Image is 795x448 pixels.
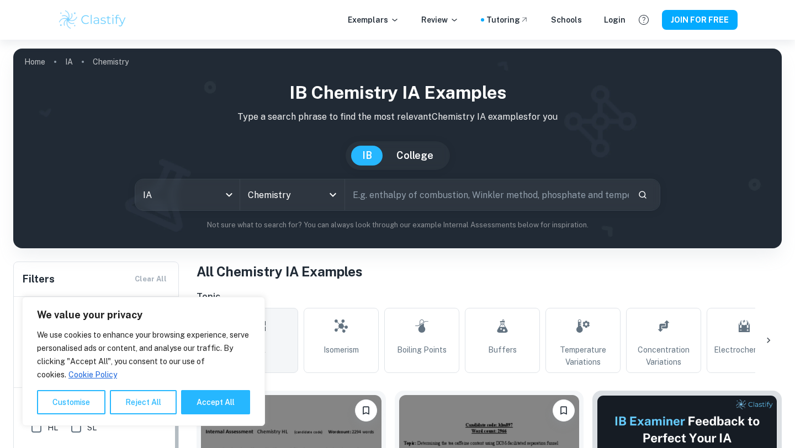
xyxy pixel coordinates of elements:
[37,390,105,414] button: Customise
[22,110,773,124] p: Type a search phrase to find the most relevant Chemistry IA examples for you
[68,370,118,380] a: Cookie Policy
[550,344,616,368] span: Temperature Variations
[633,185,652,204] button: Search
[197,290,782,303] h6: Topic
[47,422,58,434] span: HL
[662,10,738,30] button: JOIN FOR FREE
[486,14,529,26] a: Tutoring
[37,308,250,322] p: We value your privacy
[22,79,773,106] h1: IB Chemistry IA examples
[421,14,459,26] p: Review
[551,14,582,26] a: Schools
[325,187,341,202] button: Open
[110,390,177,414] button: Reject All
[87,422,97,434] span: SL
[634,10,653,29] button: Help and Feedback
[351,146,383,166] button: IB
[553,399,575,422] button: Please log in to bookmark exemplars
[488,344,517,356] span: Buffers
[93,56,129,68] p: Chemistry
[355,399,377,422] button: Please log in to bookmark exemplars
[397,344,447,356] span: Boiling Points
[604,14,626,26] a: Login
[348,14,399,26] p: Exemplars
[37,328,250,381] p: We use cookies to enhance your browsing experience, serve personalised ads or content, and analys...
[631,344,696,368] span: Concentration Variations
[22,220,773,231] p: Not sure what to search for? You can always look through our example Internal Assessments below f...
[197,262,782,281] h1: All Chemistry IA Examples
[181,390,250,414] button: Accept All
[24,54,45,70] a: Home
[57,9,128,31] img: Clastify logo
[23,271,55,287] h6: Filters
[714,344,775,356] span: Electrochemistry
[13,49,782,248] img: profile cover
[324,344,359,356] span: Isomerism
[135,179,240,210] div: IA
[345,179,629,210] input: E.g. enthalpy of combustion, Winkler method, phosphate and temperature...
[22,297,265,426] div: We value your privacy
[65,54,73,70] a: IA
[385,146,444,166] button: College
